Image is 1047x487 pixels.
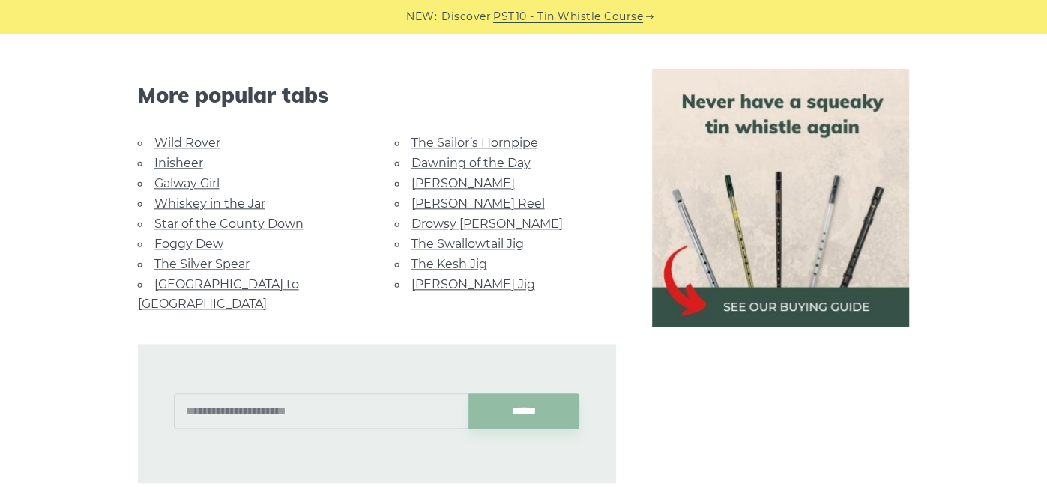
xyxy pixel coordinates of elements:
a: Wild Rover [154,136,220,150]
a: Foggy Dew [154,237,223,251]
a: [PERSON_NAME] [411,176,515,190]
a: Drowsy [PERSON_NAME] [411,217,563,231]
a: PST10 - Tin Whistle Course [493,8,643,25]
span: Discover [441,8,491,25]
a: Dawning of the Day [411,156,531,170]
a: Star of the County Down [154,217,304,231]
a: Galway Girl [154,176,220,190]
a: The Silver Spear [154,257,250,271]
a: The Sailor’s Hornpipe [411,136,538,150]
a: Whiskey in the Jar [154,196,265,211]
a: The Kesh Jig [411,257,487,271]
img: tin whistle buying guide [652,69,910,327]
a: [PERSON_NAME] Jig [411,277,535,291]
span: More popular tabs [138,82,616,108]
a: Inisheer [154,156,203,170]
a: The Swallowtail Jig [411,237,524,251]
a: [PERSON_NAME] Reel [411,196,545,211]
span: NEW: [406,8,437,25]
a: [GEOGRAPHIC_DATA] to [GEOGRAPHIC_DATA] [138,277,299,311]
